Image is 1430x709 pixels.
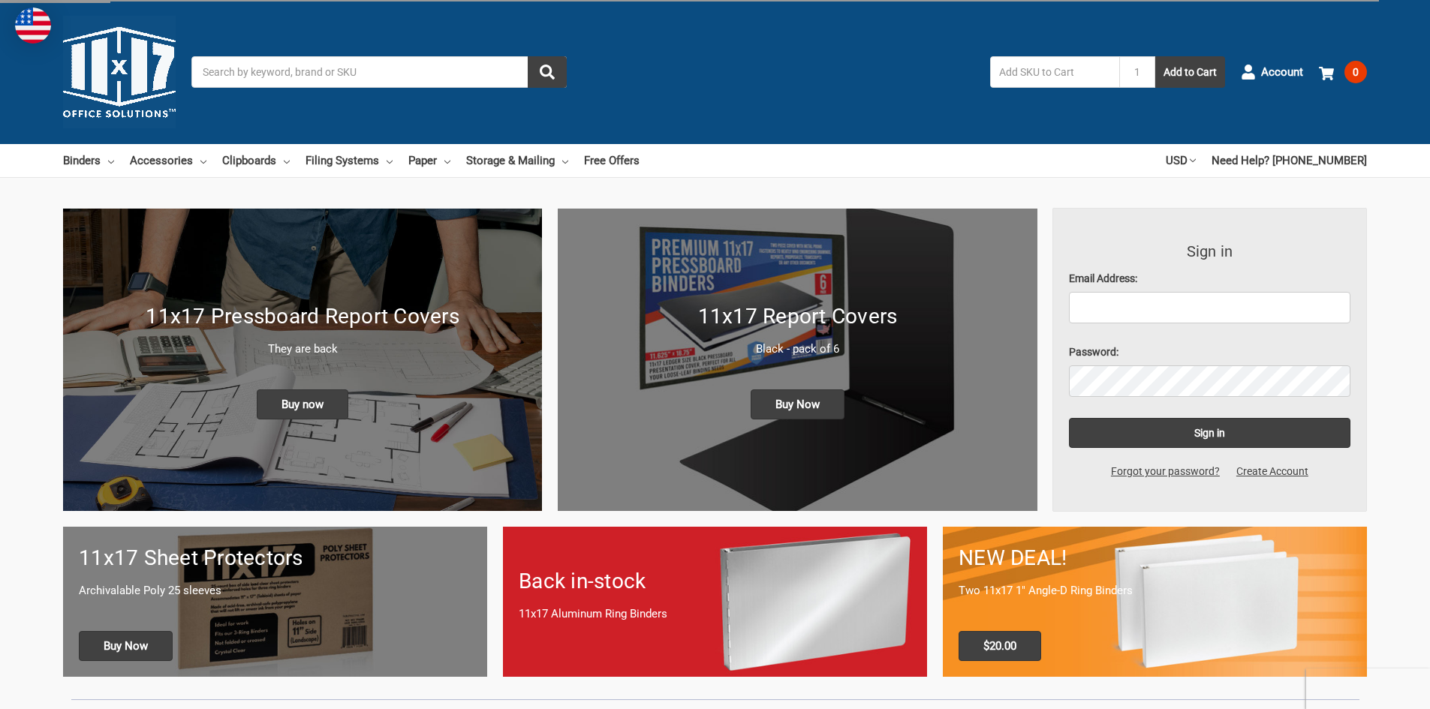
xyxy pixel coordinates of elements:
input: Search by keyword, brand or SKU [191,56,567,88]
span: Buy Now [751,389,844,419]
span: $20.00 [959,631,1041,661]
img: New 11x17 Pressboard Binders [63,209,542,511]
img: duty and tax information for United States [15,8,51,44]
h3: Sign in [1069,240,1351,263]
p: Black - pack of 6 [574,341,1021,358]
img: 11x17.com [63,16,176,128]
a: Need Help? [PHONE_NUMBER] [1212,144,1367,177]
h1: NEW DEAL! [959,542,1351,574]
span: Account [1261,64,1303,81]
span: Buy now [257,389,348,419]
a: Clipboards [222,144,290,177]
p: 11x17 Aluminum Ring Binders [519,605,911,623]
input: Sign in [1069,418,1351,448]
img: 11x17 Report Covers [558,209,1037,511]
p: Archivalable Poly 25 sleeves [79,582,471,599]
iframe: Google Customer Reviews [1306,668,1430,709]
a: 0 [1319,53,1367,92]
p: They are back [79,341,526,358]
a: 11x17 Binder 2-pack only $20.00 NEW DEAL! Two 11x17 1" Angle-D Ring Binders $20.00 [943,527,1367,676]
h1: 11x17 Pressboard Report Covers [79,301,526,332]
span: Buy Now [79,631,173,661]
a: 11x17 sheet protectors 11x17 Sheet Protectors Archivalable Poly 25 sleeves Buy Now [63,527,487,676]
a: 11x17 Report Covers 11x17 Report Covers Black - pack of 6 Buy Now [558,209,1037,511]
a: Binders [63,144,114,177]
a: Free Offers [584,144,640,177]
a: Filing Systems [306,144,393,177]
h1: 11x17 Sheet Protectors [79,542,471,574]
a: Create Account [1228,464,1317,479]
a: Account [1241,53,1303,92]
a: Paper [408,144,450,177]
a: USD [1166,144,1196,177]
a: Storage & Mailing [466,144,568,177]
a: Accessories [130,144,206,177]
input: Add SKU to Cart [990,56,1119,88]
a: Back in-stock 11x17 Aluminum Ring Binders [503,527,927,676]
p: Two 11x17 1" Angle-D Ring Binders [959,582,1351,599]
label: Password: [1069,344,1351,360]
a: Forgot your password? [1103,464,1228,479]
span: 0 [1344,61,1367,83]
button: Add to Cart [1155,56,1225,88]
h1: Back in-stock [519,566,911,597]
label: Email Address: [1069,271,1351,287]
h1: 11x17 Report Covers [574,301,1021,332]
a: New 11x17 Pressboard Binders 11x17 Pressboard Report Covers They are back Buy now [63,209,542,511]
